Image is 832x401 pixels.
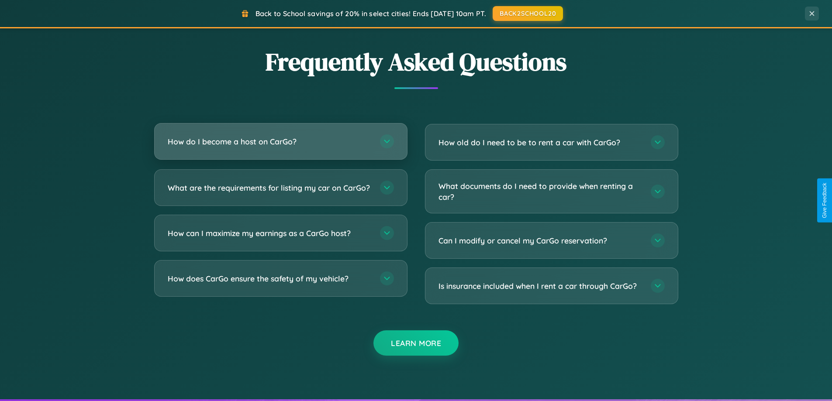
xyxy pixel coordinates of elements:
[154,45,678,79] h2: Frequently Asked Questions
[493,6,563,21] button: BACK2SCHOOL20
[438,137,642,148] h3: How old do I need to be to rent a car with CarGo?
[822,183,828,218] div: Give Feedback
[438,281,642,291] h3: Is insurance included when I rent a car through CarGo?
[438,181,642,202] h3: What documents do I need to provide when renting a car?
[168,182,371,193] h3: What are the requirements for listing my car on CarGo?
[168,136,371,147] h3: How do I become a host on CarGo?
[255,9,486,18] span: Back to School savings of 20% in select cities! Ends [DATE] 10am PT.
[373,330,459,356] button: Learn More
[168,228,371,239] h3: How can I maximize my earnings as a CarGo host?
[168,273,371,284] h3: How does CarGo ensure the safety of my vehicle?
[438,235,642,246] h3: Can I modify or cancel my CarGo reservation?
